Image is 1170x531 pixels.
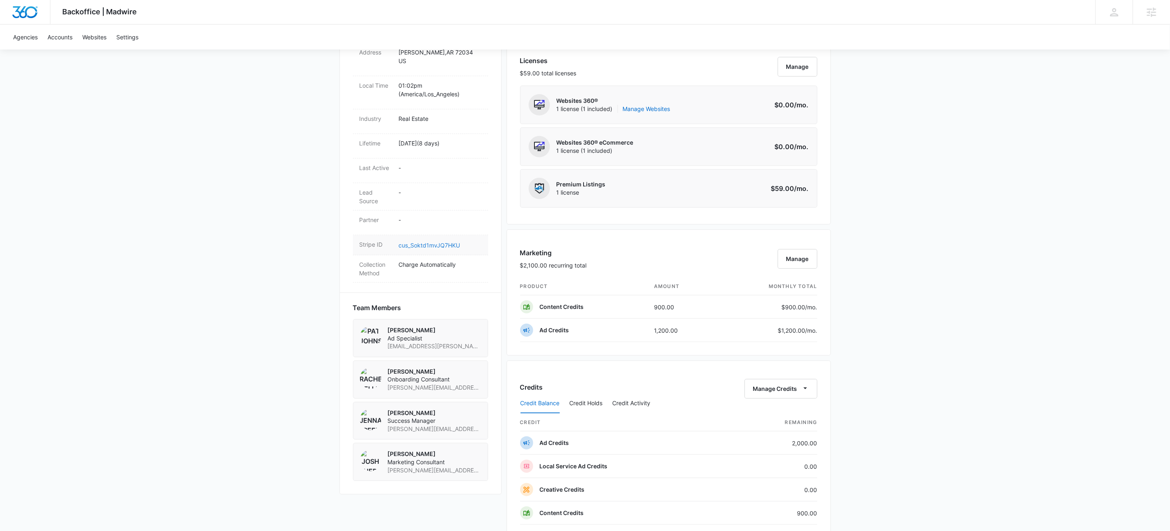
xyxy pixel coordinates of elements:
div: IndustryReal Estate [353,109,488,134]
p: [PERSON_NAME] [388,326,481,334]
p: $900.00 [779,303,817,311]
img: Pat Johnson [360,326,381,347]
dt: Local Time [360,81,392,90]
span: [PERSON_NAME][EMAIL_ADDRESS][PERSON_NAME][DOMAIN_NAME] [388,383,481,392]
h3: Licenses [520,56,577,66]
td: 2,000.00 [731,431,817,455]
dt: Partner [360,216,392,224]
span: 1 license (1 included) [557,105,670,113]
div: Partner- [353,211,488,235]
p: - [399,188,482,197]
td: 900.00 [731,501,817,525]
th: Remaining [731,414,817,431]
dt: Collection Method [360,260,392,277]
button: Credit Holds [570,394,603,413]
td: 1,200.00 [647,319,717,342]
button: Manage [778,249,817,269]
dt: Lifetime [360,139,392,147]
th: amount [647,278,717,295]
span: Backoffice | Madwire [63,7,137,16]
p: [DATE] ( 8 days ) [399,139,482,147]
p: Real Estate [399,114,482,123]
p: Websites 360® [557,97,670,105]
dt: Last Active [360,163,392,172]
td: 0.00 [731,478,817,501]
a: Websites [77,25,111,50]
span: /mo. [794,101,809,109]
div: Collection MethodCharge Automatically [353,255,488,283]
span: /mo. [794,143,809,151]
p: Local Service Ad Credits [540,462,608,470]
p: Premium Listings [557,180,606,188]
span: /mo. [794,184,809,193]
p: $0.00 [770,100,809,110]
span: 1 license [557,188,606,197]
button: Credit Activity [613,394,651,413]
img: Jenna Freeman [360,409,381,430]
img: Rachel Bellio [360,368,381,389]
dt: Lead Source [360,188,392,205]
span: [EMAIL_ADDRESS][PERSON_NAME][DOMAIN_NAME] [388,342,481,350]
div: Lead Source- [353,183,488,211]
p: $59.00 [770,184,809,193]
p: Ad Credits [540,439,569,447]
div: Stripe IDcus_Soktd1mvJQ7HKU [353,235,488,255]
th: monthly total [717,278,817,295]
dt: Stripe ID [360,240,392,249]
td: 0.00 [731,455,817,478]
dt: Industry [360,114,392,123]
p: 01:02pm ( America/Los_Angeles ) [399,81,482,98]
div: Local Time01:02pm (America/Los_Angeles) [353,76,488,109]
span: Onboarding Consultant [388,375,481,383]
p: [PERSON_NAME] [388,368,481,376]
p: $2,100.00 recurring total [520,261,587,270]
p: $0.00 [770,142,809,152]
button: Credit Balance [521,394,560,413]
img: Josh Sherman [360,450,381,471]
span: Team Members [353,303,401,313]
th: product [520,278,648,295]
p: Content Credits [540,303,584,311]
h3: Marketing [520,248,587,258]
h3: Credits [520,382,543,392]
a: Accounts [43,25,77,50]
button: Manage Credits [745,379,817,399]
p: Charge Automatically [399,260,482,269]
a: Agencies [8,25,43,50]
span: Marketing Consultant [388,458,481,466]
p: Websites 360® eCommerce [557,138,634,147]
span: [PERSON_NAME][EMAIL_ADDRESS][PERSON_NAME][DOMAIN_NAME] [388,425,481,433]
td: 900.00 [647,295,717,319]
span: /mo. [806,327,817,334]
p: [STREET_ADDRESS] [PERSON_NAME] , AR 72034 US [399,39,482,65]
span: Ad Specialist [388,334,481,343]
span: Success Manager [388,417,481,425]
p: [PERSON_NAME] [388,409,481,417]
div: Billing Address[STREET_ADDRESS][PERSON_NAME],AR 72034US [353,34,488,76]
p: Content Credits [540,509,584,517]
th: credit [520,414,731,431]
p: - [399,216,482,224]
p: Creative Credits [540,486,585,494]
a: cus_Soktd1mvJQ7HKU [399,242,460,249]
p: $1,200.00 [778,326,817,335]
a: Manage Websites [623,105,670,113]
span: /mo. [806,304,817,311]
div: Lifetime[DATE](8 days) [353,134,488,159]
div: Last Active- [353,159,488,183]
span: 1 license (1 included) [557,147,634,155]
button: Manage [778,57,817,77]
p: Ad Credits [540,326,569,334]
a: Settings [111,25,143,50]
p: - [399,163,482,172]
p: [PERSON_NAME] [388,450,481,458]
span: [PERSON_NAME][EMAIL_ADDRESS][PERSON_NAME][DOMAIN_NAME] [388,466,481,474]
p: $59.00 total licenses [520,69,577,77]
